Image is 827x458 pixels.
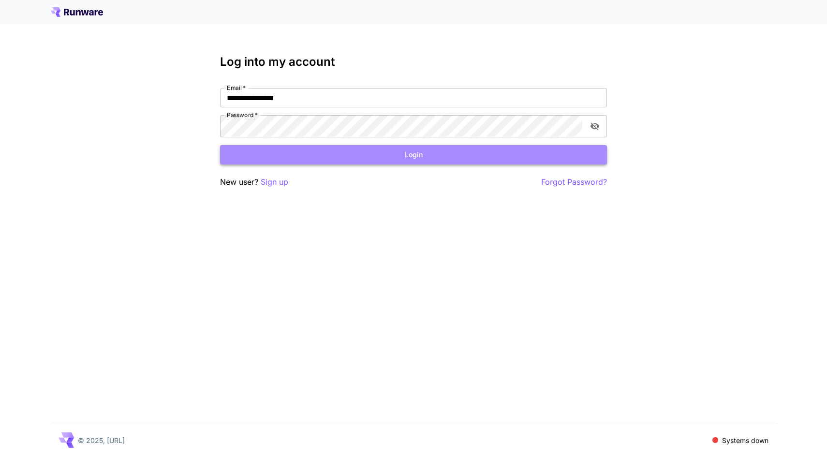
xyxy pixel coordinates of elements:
button: Sign up [261,176,288,188]
label: Password [227,111,258,119]
p: New user? [220,176,288,188]
h3: Log into my account [220,55,607,69]
p: Systems down [722,435,768,445]
button: toggle password visibility [586,118,604,135]
label: Email [227,84,246,92]
p: © 2025, [URL] [78,435,125,445]
button: Login [220,145,607,165]
button: Forgot Password? [541,176,607,188]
